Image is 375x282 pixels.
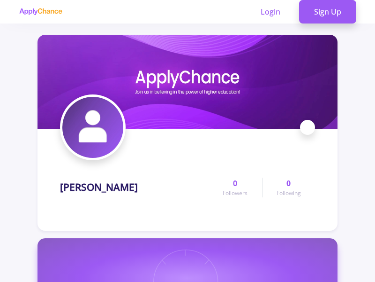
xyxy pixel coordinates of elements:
img: Mudaser Mayaravatar [62,97,123,158]
h1: [PERSON_NAME] [60,181,138,193]
span: 0 [233,178,237,189]
span: Followers [223,189,247,197]
a: 0Followers [209,178,262,197]
img: applychance logo text only [19,8,62,16]
span: Following [277,189,301,197]
a: 0Following [262,178,315,197]
img: Mudaser Mayarcover image [37,35,337,129]
span: 0 [286,178,291,189]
